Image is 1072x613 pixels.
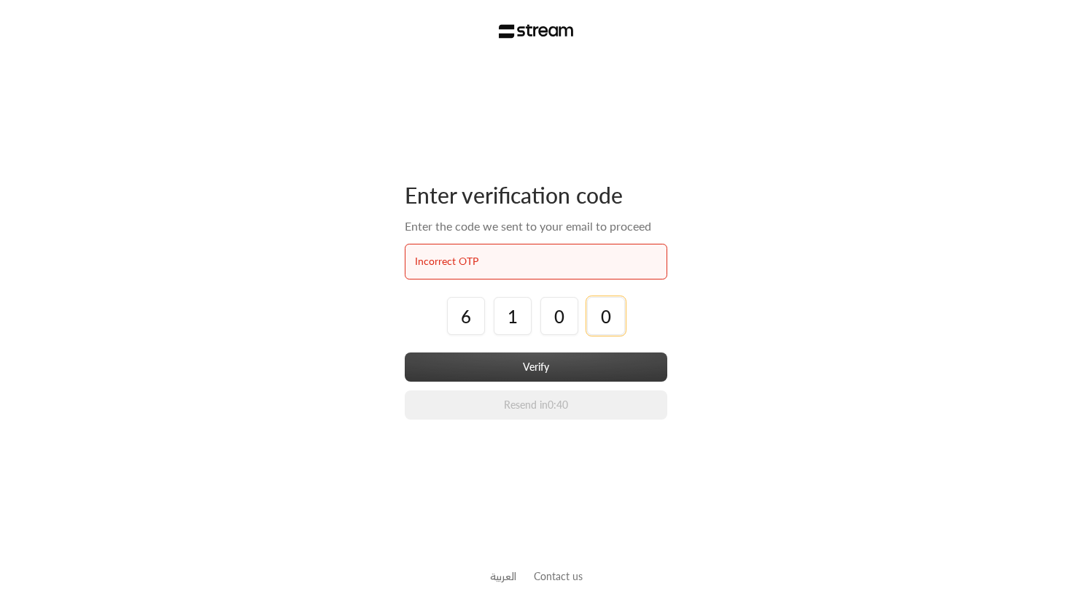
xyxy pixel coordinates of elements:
[534,570,583,582] a: Contact us
[499,24,574,39] img: Stream Logo
[405,352,667,382] button: Verify
[490,563,516,590] a: العربية
[405,181,667,209] div: Enter verification code
[405,217,667,235] div: Enter the code we sent to your email to proceed
[534,568,583,584] button: Contact us
[415,254,657,269] div: Incorrect OTP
